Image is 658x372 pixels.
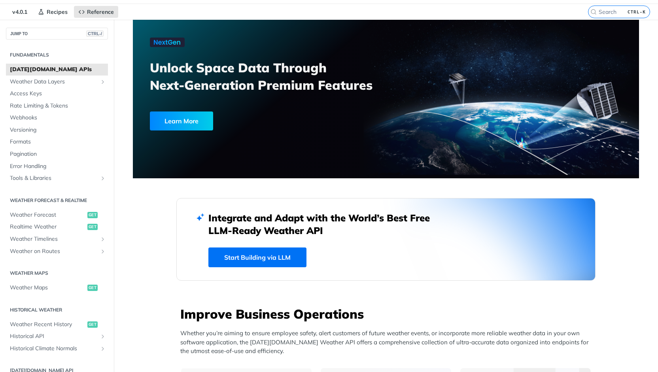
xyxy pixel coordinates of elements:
span: Reference [87,8,114,15]
a: Reference [74,6,118,18]
span: Realtime Weather [10,223,85,231]
button: Show subpages for Tools & Libraries [100,175,106,181]
a: [DATE][DOMAIN_NAME] APIs [6,64,108,76]
span: Weather Recent History [10,321,85,329]
a: Error Handling [6,161,108,172]
span: Error Handling [10,162,106,170]
a: Tools & LibrariesShow subpages for Tools & Libraries [6,172,108,184]
kbd: CTRL-K [626,8,648,16]
button: Show subpages for Weather Data Layers [100,79,106,85]
a: Pagination [6,148,108,160]
span: v4.0.1 [8,6,32,18]
a: Historical APIShow subpages for Historical API [6,330,108,342]
h2: Historical Weather [6,306,108,313]
a: Versioning [6,124,108,136]
a: Weather TimelinesShow subpages for Weather Timelines [6,233,108,245]
div: Learn More [150,111,213,130]
span: Rate Limiting & Tokens [10,102,106,110]
a: Formats [6,136,108,148]
button: Show subpages for Historical Climate Normals [100,346,106,352]
a: Weather Forecastget [6,209,108,221]
span: Weather Maps [10,284,85,292]
a: Weather Data LayersShow subpages for Weather Data Layers [6,76,108,88]
a: Access Keys [6,88,108,100]
a: Weather on RoutesShow subpages for Weather on Routes [6,245,108,257]
span: Webhooks [10,114,106,122]
span: get [87,212,98,218]
span: Weather Forecast [10,211,85,219]
h2: Weather Maps [6,270,108,277]
svg: Search [590,9,597,15]
span: Historical API [10,332,98,340]
span: Weather on Routes [10,247,98,255]
img: NextGen [150,38,185,47]
span: get [87,224,98,230]
span: get [87,321,98,328]
span: [DATE][DOMAIN_NAME] APIs [10,66,106,74]
a: Rate Limiting & Tokens [6,100,108,112]
a: Learn More [150,111,346,130]
h3: Improve Business Operations [180,305,596,323]
button: Show subpages for Historical API [100,333,106,340]
span: Recipes [47,8,68,15]
a: Webhooks [6,112,108,124]
button: Show subpages for Weather Timelines [100,236,106,242]
button: JUMP TOCTRL-/ [6,28,108,40]
span: Formats [10,138,106,146]
a: Start Building via LLM [208,247,306,267]
a: Weather Recent Historyget [6,319,108,330]
a: Weather Mapsget [6,282,108,294]
span: Access Keys [10,90,106,98]
a: Historical Climate NormalsShow subpages for Historical Climate Normals [6,343,108,355]
span: Weather Timelines [10,235,98,243]
h2: Fundamentals [6,51,108,59]
button: Show subpages for Weather on Routes [100,248,106,255]
span: Pagination [10,150,106,158]
span: Tools & Libraries [10,174,98,182]
h3: Unlock Space Data Through Next-Generation Premium Features [150,59,395,94]
a: Recipes [34,6,72,18]
span: Historical Climate Normals [10,345,98,353]
a: Realtime Weatherget [6,221,108,233]
span: Weather Data Layers [10,78,98,86]
span: get [87,285,98,291]
span: Versioning [10,126,106,134]
h2: Weather Forecast & realtime [6,197,108,204]
h2: Integrate and Adapt with the World’s Best Free LLM-Ready Weather API [208,211,442,237]
p: Whether you’re aiming to ensure employee safety, alert customers of future weather events, or inc... [180,329,596,356]
span: CTRL-/ [86,30,104,37]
